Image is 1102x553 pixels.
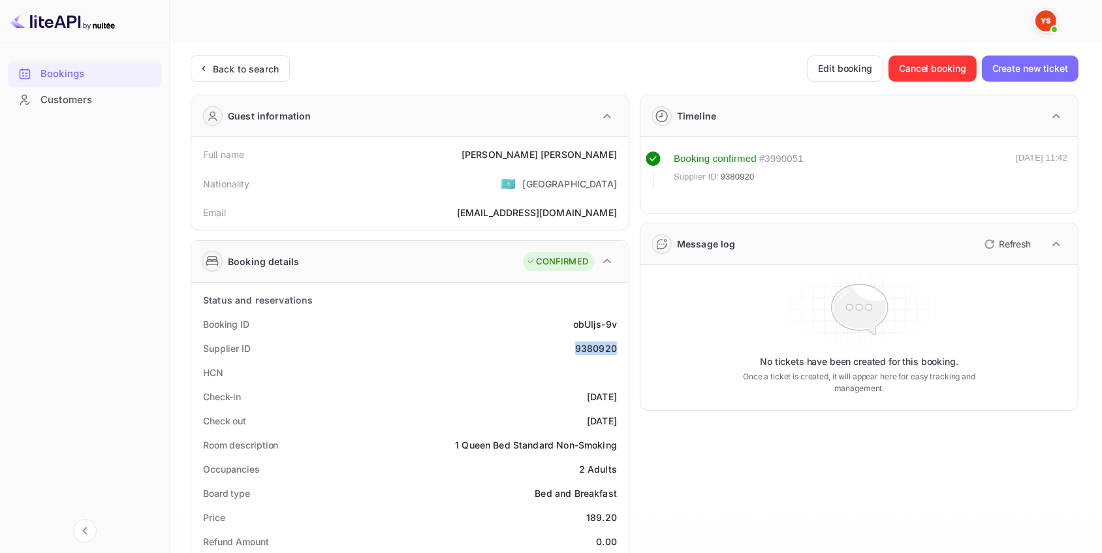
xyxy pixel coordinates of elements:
div: Bed and Breakfast [535,486,617,500]
div: # 3990051 [759,151,804,166]
div: Board type [203,486,250,500]
div: Message log [677,237,736,251]
div: [DATE] 11:42 [1016,151,1067,189]
p: Once a ticket is created, it will appear here for easy tracking and management. [742,371,977,394]
div: Back to search [213,62,279,76]
div: Bookings [40,67,155,82]
div: Status and reservations [203,293,313,307]
div: [GEOGRAPHIC_DATA] [522,177,617,191]
a: Customers [8,87,161,112]
div: Occupancies [203,462,260,476]
div: [DATE] [587,390,617,403]
div: 0.00 [596,535,617,548]
div: Booking confirmed [674,151,757,166]
p: No tickets have been created for this booking. [760,355,958,368]
button: Collapse navigation [73,519,97,543]
div: obUIjs-9v [573,317,617,331]
div: Customers [40,93,155,108]
button: Create new ticket [982,55,1078,82]
a: Bookings [8,61,161,86]
div: [EMAIL_ADDRESS][DOMAIN_NAME] [457,206,617,219]
button: Cancel booking [889,55,977,82]
div: Guest information [228,109,311,123]
span: United States [501,172,516,195]
button: Edit booking [807,55,883,82]
div: [DATE] [587,414,617,428]
div: Booking ID [203,317,249,331]
div: Check out [203,414,246,428]
div: CONFIRMED [526,255,588,268]
img: LiteAPI logo [10,10,115,31]
div: Check-in [203,390,241,403]
div: Price [203,511,225,524]
div: Bookings [8,61,161,87]
div: Full name [203,148,244,161]
span: 9380920 [721,170,755,183]
span: Supplier ID: [674,170,719,183]
div: Customers [8,87,161,113]
div: [PERSON_NAME] [PERSON_NAME] [462,148,617,161]
div: Supplier ID [203,341,251,355]
div: 9380920 [575,341,617,355]
div: Timeline [677,109,716,123]
div: Email [203,206,226,219]
div: Refund Amount [203,535,269,548]
div: 2 Adults [579,462,617,476]
p: Refresh [999,237,1031,251]
div: Booking details [228,255,299,268]
button: Refresh [977,234,1036,255]
img: Yandex Support [1035,10,1056,31]
div: HCN [203,366,223,379]
div: Nationality [203,177,250,191]
div: 1 Queen Bed Standard Non-Smoking [455,438,617,452]
div: 189.20 [586,511,617,524]
div: Room description [203,438,278,452]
